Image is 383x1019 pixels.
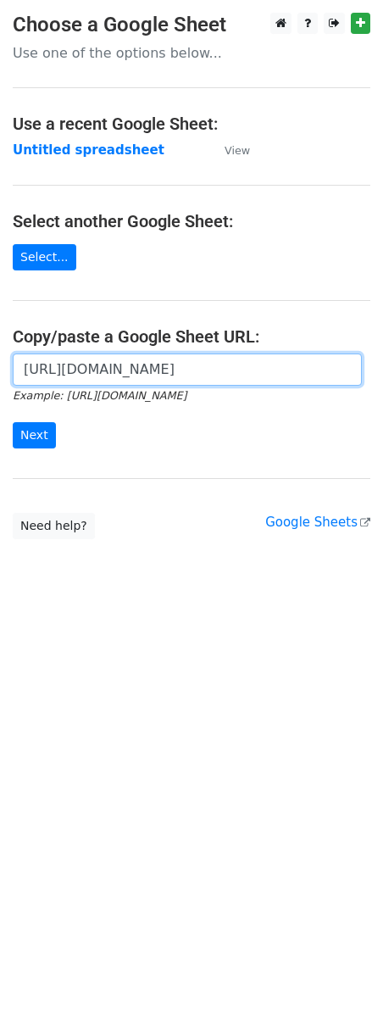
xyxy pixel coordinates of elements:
a: Untitled spreadsheet [13,142,164,158]
input: Paste your Google Sheet URL here [13,354,362,386]
p: Use one of the options below... [13,44,370,62]
iframe: Chat Widget [298,938,383,1019]
a: View [208,142,250,158]
small: Example: [URL][DOMAIN_NAME] [13,389,186,402]
input: Next [13,422,56,448]
a: Google Sheets [265,515,370,530]
small: View [225,144,250,157]
h4: Select another Google Sheet: [13,211,370,231]
h4: Use a recent Google Sheet: [13,114,370,134]
a: Select... [13,244,76,270]
h4: Copy/paste a Google Sheet URL: [13,326,370,347]
a: Need help? [13,513,95,539]
h3: Choose a Google Sheet [13,13,370,37]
